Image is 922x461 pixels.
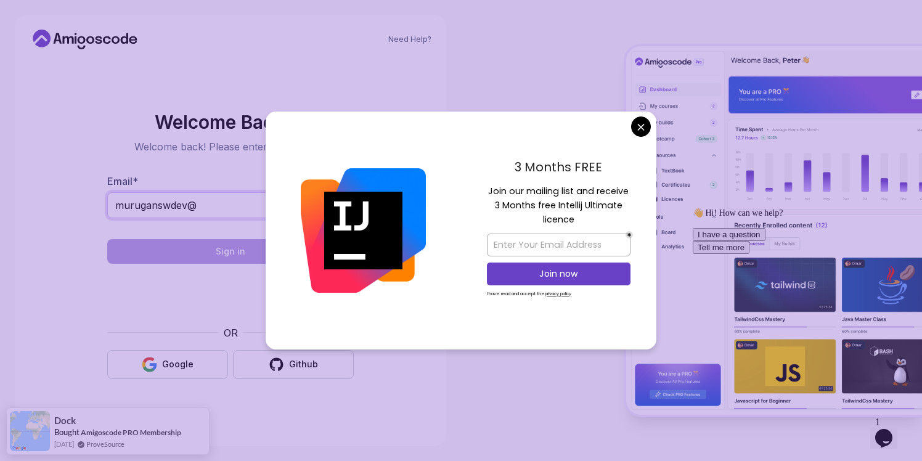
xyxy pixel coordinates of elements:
iframe: chat widget [870,412,910,449]
div: 👋 Hi! How can we help?I have a questionTell me more [5,5,227,51]
iframe: chat widget [688,203,910,406]
button: I have a question [5,25,78,38]
button: Sign in [107,239,354,264]
label: Email * [107,175,138,187]
a: Home link [30,30,141,49]
span: 👋 Hi! How can we help? [5,6,95,15]
input: Enter your email [107,192,354,218]
span: [DATE] [54,439,74,449]
img: Amigoscode Dashboard [626,46,922,415]
p: Welcome back! Please enter your details. [107,139,354,154]
a: Amigoscode PRO Membership [81,428,181,437]
span: Dock [54,415,76,426]
button: Google [107,350,228,379]
a: Need Help? [388,35,431,44]
img: provesource social proof notification image [10,411,50,451]
span: Bought [54,427,80,437]
div: Google [162,358,194,370]
button: Github [233,350,354,379]
div: Sign in [216,245,245,258]
iframe: Widget containing checkbox for hCaptcha security challenge [137,271,324,318]
div: Github [289,358,318,370]
h2: Welcome Back [107,112,354,132]
button: Tell me more [5,38,62,51]
a: ProveSource [86,439,124,449]
p: OR [224,325,238,340]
